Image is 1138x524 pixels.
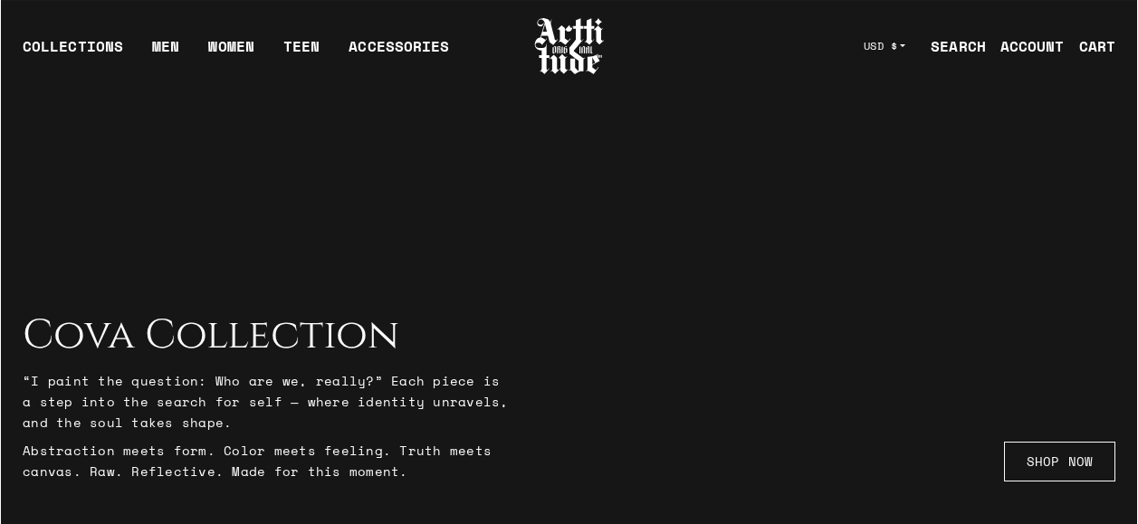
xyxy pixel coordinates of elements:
[283,35,320,71] a: TEEN
[1065,28,1115,64] a: Open cart
[853,26,917,66] button: USD $
[8,35,464,71] ul: Main navigation
[533,15,606,77] img: Arttitude
[916,28,986,64] a: SEARCH
[23,370,512,433] p: “I paint the question: Who are we, really?” Each piece is a step into the search for self — where...
[23,440,512,481] p: Abstraction meets form. Color meets feeling. Truth meets canvas. Raw. Reflective. Made for this m...
[23,312,512,359] h2: Cova Collection
[864,39,898,53] span: USD $
[23,35,123,71] div: COLLECTIONS
[349,35,449,71] div: ACCESSORIES
[1004,442,1115,481] a: SHOP NOW
[1079,35,1115,57] div: CART
[986,28,1065,64] a: ACCOUNT
[208,35,254,71] a: WOMEN
[152,35,179,71] a: MEN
